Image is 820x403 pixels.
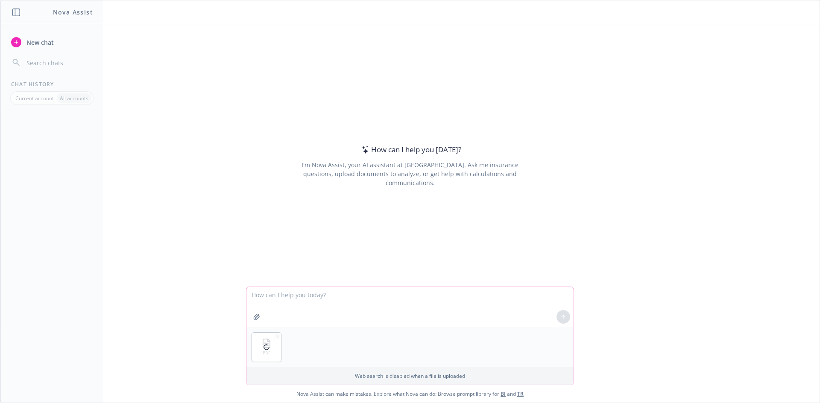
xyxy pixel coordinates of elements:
div: Chat History [1,81,103,88]
div: How can I help you [DATE]? [359,144,461,155]
p: All accounts [60,95,88,102]
span: New chat [25,38,54,47]
button: New chat [8,35,96,50]
input: Search chats [25,57,93,69]
a: BI [501,390,506,397]
p: Current account [15,95,54,102]
p: Web search is disabled when a file is uploaded [252,372,568,380]
a: TR [517,390,524,397]
div: I'm Nova Assist, your AI assistant at [GEOGRAPHIC_DATA]. Ask me insurance questions, upload docum... [290,160,530,187]
span: Nova Assist can make mistakes. Explore what Nova can do: Browse prompt library for and [4,385,816,403]
h1: Nova Assist [53,8,93,17]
